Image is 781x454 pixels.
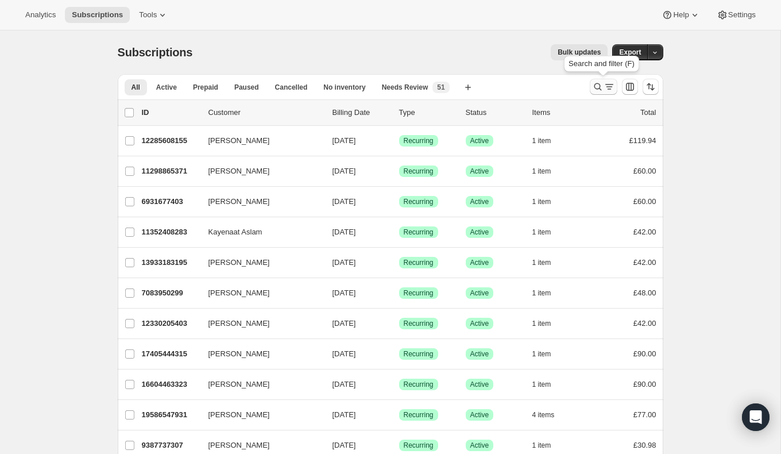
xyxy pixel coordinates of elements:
[437,83,444,92] span: 51
[633,380,656,388] span: £90.00
[142,257,199,268] p: 13933183195
[399,107,457,118] div: Type
[202,375,316,394] button: [PERSON_NAME]
[142,226,199,238] p: 11352408283
[655,7,707,23] button: Help
[208,257,270,268] span: [PERSON_NAME]
[532,349,551,359] span: 1 item
[622,79,638,95] button: Customize table column order and visibility
[532,319,551,328] span: 1 item
[142,376,656,393] div: 16604463323[PERSON_NAME][DATE]SuccessRecurringSuccessActive1 item£90.00
[532,316,564,332] button: 1 item
[404,319,434,328] span: Recurring
[142,437,656,453] div: 9387737307[PERSON_NAME][DATE]SuccessRecurringSuccessActive1 item£30.98
[404,349,434,359] span: Recurring
[208,107,323,118] p: Customer
[202,223,316,241] button: Kayenaat Aslam
[404,136,434,145] span: Recurring
[532,163,564,179] button: 1 item
[202,345,316,363] button: [PERSON_NAME]
[332,258,356,267] span: [DATE]
[142,285,656,301] div: 7083950299[PERSON_NAME][DATE]SuccessRecurringSuccessActive1 item£48.00
[208,287,270,299] span: [PERSON_NAME]
[532,228,551,237] span: 1 item
[142,224,656,240] div: 11352408283Kayenaat Aslam[DATE]SuccessRecurringSuccessActive1 item£42.00
[551,44,608,60] button: Bulk updates
[332,197,356,206] span: [DATE]
[404,228,434,237] span: Recurring
[532,285,564,301] button: 1 item
[404,258,434,267] span: Recurring
[382,83,428,92] span: Needs Review
[208,379,270,390] span: [PERSON_NAME]
[710,7,763,23] button: Settings
[142,316,656,332] div: 12330205403[PERSON_NAME][DATE]SuccessRecurringSuccessActive1 item£42.00
[558,48,601,57] span: Bulk updates
[532,407,567,423] button: 4 items
[202,253,316,272] button: [PERSON_NAME]
[470,288,489,298] span: Active
[142,107,656,118] div: IDCustomerBilling DateTypeStatusItemsTotal
[156,83,177,92] span: Active
[633,288,656,297] span: £48.00
[470,228,489,237] span: Active
[643,79,659,95] button: Sort the results
[18,7,63,23] button: Analytics
[332,441,356,449] span: [DATE]
[404,410,434,420] span: Recurring
[633,258,656,267] span: £42.00
[332,107,390,118] p: Billing Date
[612,44,648,60] button: Export
[532,224,564,240] button: 1 item
[470,197,489,206] span: Active
[142,196,199,207] p: 6931677403
[142,348,199,360] p: 17405444315
[332,228,356,236] span: [DATE]
[208,166,270,177] span: [PERSON_NAME]
[633,197,656,206] span: £60.00
[193,83,218,92] span: Prepaid
[142,318,199,329] p: 12330205403
[470,167,489,176] span: Active
[470,441,489,450] span: Active
[142,255,656,271] div: 13933183195[PERSON_NAME][DATE]SuccessRecurringSuccessActive1 item£42.00
[332,167,356,175] span: [DATE]
[208,135,270,147] span: [PERSON_NAME]
[142,409,199,421] p: 19586547931
[332,136,356,145] span: [DATE]
[532,107,590,118] div: Items
[142,135,199,147] p: 12285608155
[404,288,434,298] span: Recurring
[532,136,551,145] span: 1 item
[404,197,434,206] span: Recurring
[619,48,641,57] span: Export
[459,79,477,95] button: Create new view
[202,193,316,211] button: [PERSON_NAME]
[532,437,564,453] button: 1 item
[142,407,656,423] div: 19586547931[PERSON_NAME][DATE]SuccessRecurringSuccessActive4 items£77.00
[332,410,356,419] span: [DATE]
[470,380,489,389] span: Active
[532,441,551,450] span: 1 item
[532,133,564,149] button: 1 item
[142,194,656,210] div: 6931677403[PERSON_NAME][DATE]SuccessRecurringSuccessActive1 item£60.00
[470,258,489,267] span: Active
[208,226,262,238] span: Kayenaat Aslam
[470,136,489,145] span: Active
[118,46,193,59] span: Subscriptions
[742,403,770,431] div: Open Intercom Messenger
[470,349,489,359] span: Active
[633,167,656,175] span: £60.00
[629,136,656,145] span: £119.94
[470,319,489,328] span: Active
[532,410,555,420] span: 4 items
[633,228,656,236] span: £42.00
[332,319,356,328] span: [DATE]
[142,133,656,149] div: 12285608155[PERSON_NAME][DATE]SuccessRecurringSuccessActive1 item£119.94
[72,10,123,20] span: Subscriptions
[532,288,551,298] span: 1 item
[234,83,259,92] span: Paused
[404,167,434,176] span: Recurring
[532,376,564,393] button: 1 item
[208,318,270,329] span: [PERSON_NAME]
